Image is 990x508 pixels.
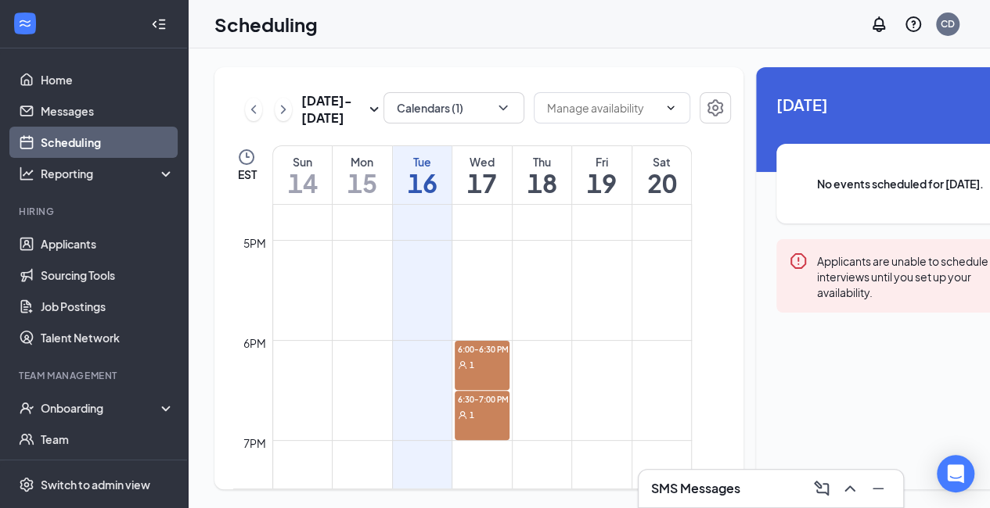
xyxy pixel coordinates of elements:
div: Team Management [19,369,171,382]
svg: User [458,360,467,370]
a: September 18, 2025 [513,146,572,204]
span: 1 [470,360,474,370]
div: 5pm [240,234,269,252]
svg: Notifications [869,15,888,34]
svg: ChevronLeft [246,100,261,119]
div: Open Intercom Messenger [937,455,974,492]
h1: 14 [273,170,332,196]
a: September 16, 2025 [393,146,452,204]
a: September 17, 2025 [452,146,512,204]
div: Thu [513,154,572,170]
div: 6pm [240,334,269,352]
h1: Scheduling [214,11,318,38]
svg: Error [789,252,808,270]
button: ChevronLeft [245,98,262,121]
button: Settings [700,92,731,123]
h1: 16 [393,170,452,196]
svg: User [458,410,467,420]
input: Manage availability [547,99,658,116]
a: Talent Network [41,322,175,353]
svg: UserCheck [19,400,34,416]
button: ChevronRight [275,98,292,121]
svg: QuestionInfo [904,15,923,34]
div: Sat [632,154,691,170]
svg: ChevronDown [495,100,511,116]
span: 6:30-7:00 PM [455,391,509,406]
div: Reporting [41,166,175,181]
svg: Minimize [869,479,887,498]
button: Minimize [866,476,891,501]
h1: 15 [333,170,392,196]
h3: [DATE] - [DATE] [301,92,365,127]
div: Switch to admin view [41,477,150,492]
div: Hiring [19,205,171,218]
svg: Settings [706,98,725,117]
span: 6:00-6:30 PM [455,341,509,356]
h1: 18 [513,170,572,196]
svg: SmallChevronDown [365,100,383,119]
a: September 19, 2025 [572,146,632,204]
a: September 15, 2025 [333,146,392,204]
svg: Settings [19,477,34,492]
a: Applicants [41,228,175,259]
a: Team [41,424,175,455]
h1: 19 [572,170,632,196]
a: Sourcing Tools [41,259,175,291]
h1: 17 [452,170,512,196]
a: Settings [700,92,731,127]
svg: WorkstreamLogo [17,16,33,31]
div: 7pm [240,435,269,452]
a: Job Postings [41,291,175,322]
a: Scheduling [41,127,175,158]
div: Sun [273,154,332,170]
a: September 20, 2025 [632,146,691,204]
div: Mon [333,154,392,170]
div: Tue [393,154,452,170]
a: Home [41,64,175,95]
button: Calendars (1)ChevronDown [383,92,524,123]
span: EST [237,166,256,182]
span: 1 [470,410,474,420]
button: ChevronUp [837,476,862,501]
a: DocumentsCrown [41,455,175,486]
h1: 20 [632,170,691,196]
svg: ChevronUp [841,479,859,498]
h3: SMS Messages [651,480,740,497]
svg: Collapse [151,16,167,32]
a: September 14, 2025 [273,146,332,204]
svg: Clock [237,148,256,166]
div: Fri [572,154,632,170]
svg: Analysis [19,166,34,181]
div: Onboarding [41,400,161,416]
div: Wed [452,154,512,170]
svg: ChevronRight [275,100,291,119]
a: Messages [41,95,175,127]
div: CD [941,17,955,30]
svg: ComposeMessage [812,479,831,498]
button: ComposeMessage [809,476,834,501]
svg: ChevronDown [664,102,677,114]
